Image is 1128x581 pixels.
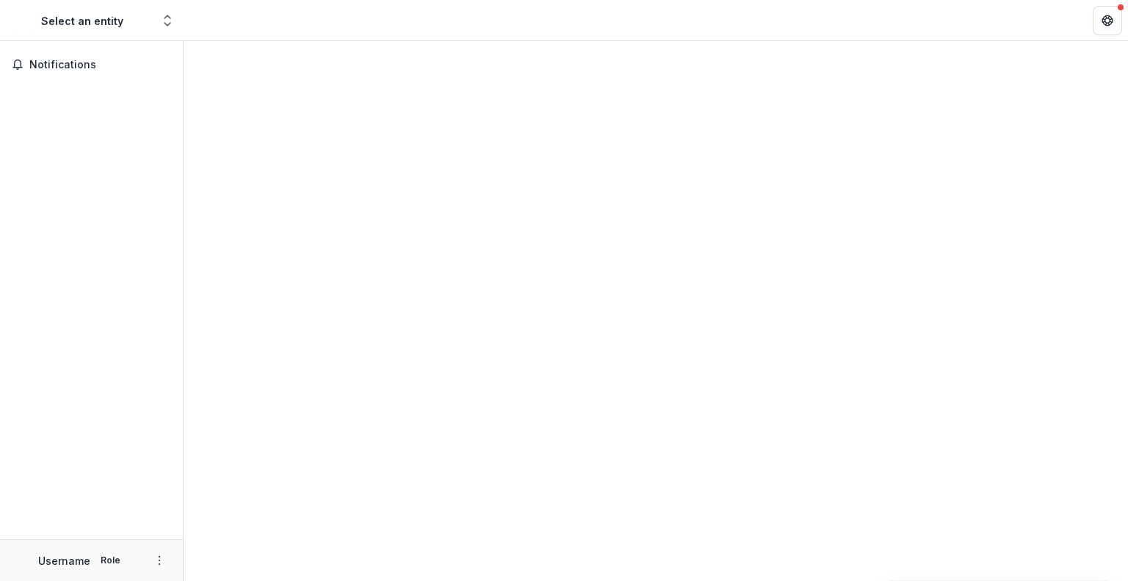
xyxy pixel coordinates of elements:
[1093,6,1122,35] button: Get Help
[157,6,178,35] button: Open entity switcher
[41,13,123,29] div: Select an entity
[29,59,171,71] span: Notifications
[38,553,90,569] p: Username
[151,552,168,569] button: More
[96,554,125,567] p: Role
[6,53,177,76] button: Notifications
